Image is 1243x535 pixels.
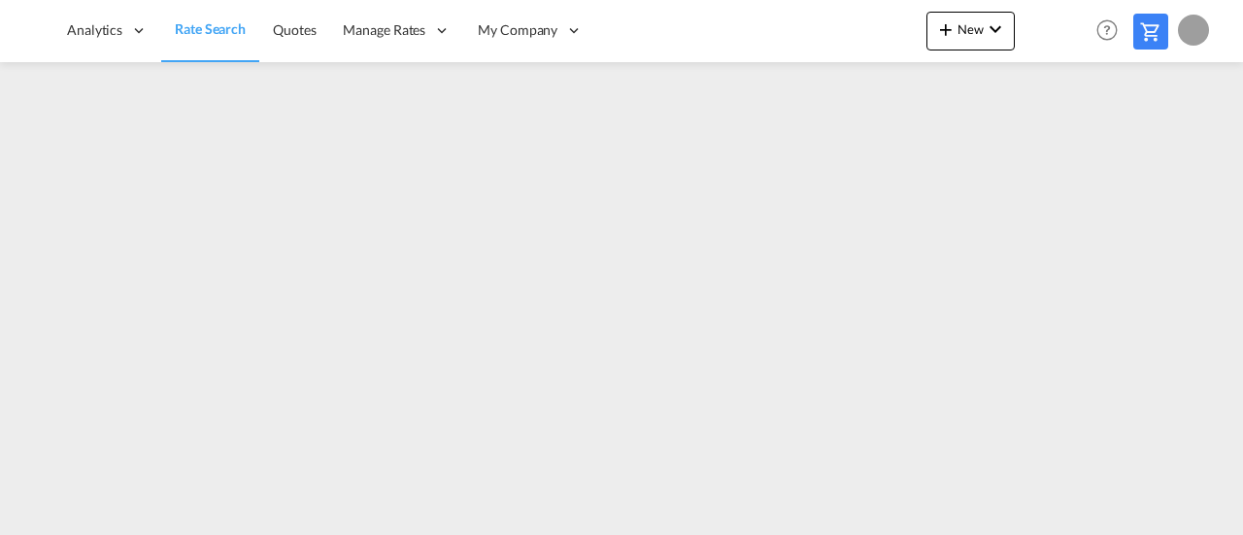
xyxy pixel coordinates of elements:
span: Analytics [67,20,122,40]
md-icon: icon-plus 400-fg [934,17,957,41]
div: Help [1091,14,1133,49]
span: Quotes [273,21,316,38]
span: Help [1091,14,1124,47]
span: My Company [478,20,557,40]
span: Manage Rates [343,20,425,40]
md-icon: icon-chevron-down [984,17,1007,41]
span: Rate Search [175,20,246,37]
span: New [934,21,1007,37]
button: icon-plus 400-fgNewicon-chevron-down [926,12,1015,50]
